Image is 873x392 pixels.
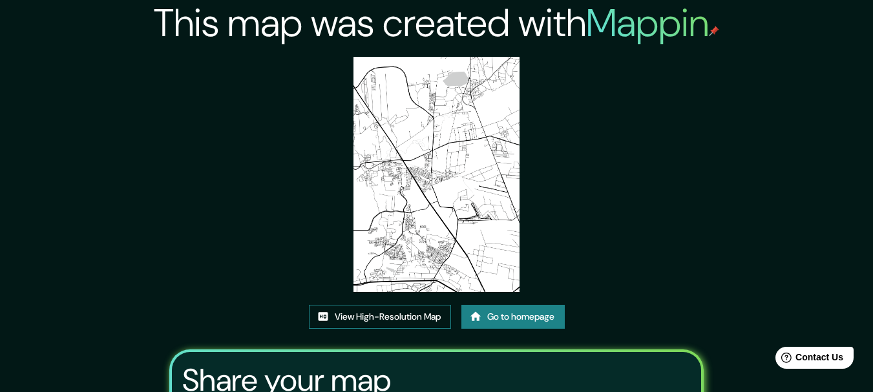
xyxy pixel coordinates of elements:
a: View High-Resolution Map [309,305,451,329]
a: Go to homepage [461,305,565,329]
img: created-map [353,57,520,292]
iframe: Help widget launcher [758,342,859,378]
img: mappin-pin [709,26,719,36]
